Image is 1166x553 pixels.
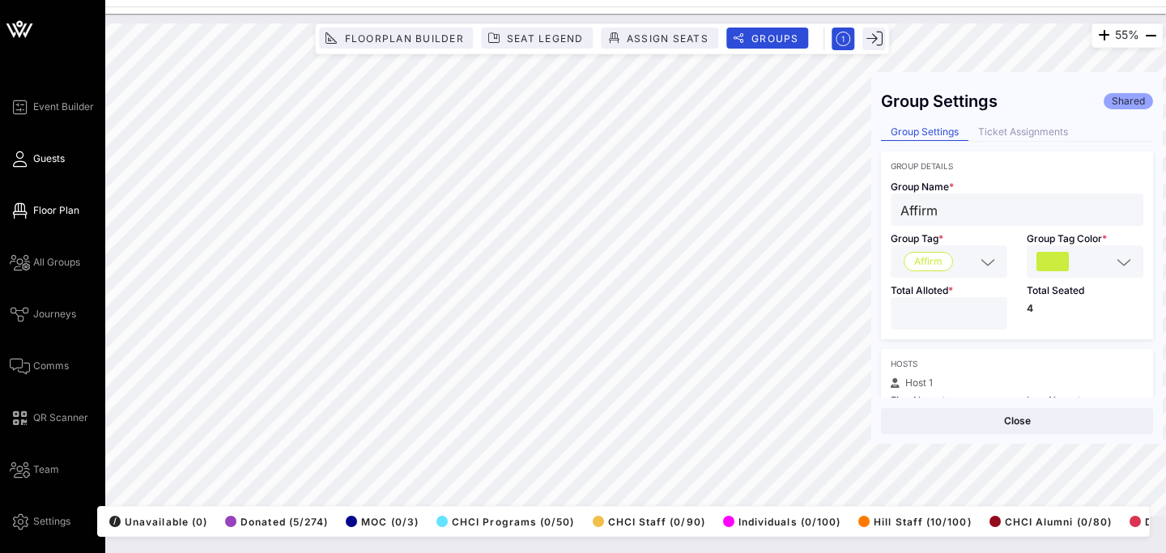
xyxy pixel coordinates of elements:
p: 4 [1027,304,1143,313]
span: Hill Staff (10/100) [858,516,971,528]
span: Unavailable (0) [109,516,207,528]
span: Group Tag Color [1027,232,1107,245]
a: Guests [10,149,65,168]
div: Group Details [891,161,1143,171]
span: Seat Legend [506,32,584,45]
span: QR Scanner [33,410,88,425]
span: Host 1 [905,376,933,389]
button: CHCI Staff (0/90) [588,510,705,533]
a: Event Builder [10,97,94,117]
button: CHCI Alumni (0/80) [985,510,1112,533]
span: Individuals (0/100) [723,516,840,528]
button: Groups [726,28,809,49]
span: Group Name [891,181,954,193]
a: Journeys [10,304,76,324]
span: Total Seated [1027,284,1084,296]
span: Groups [751,32,799,45]
div: Ticket Assignments [968,124,1078,141]
div: / [109,516,121,527]
span: Total Alloted [891,284,953,296]
span: All Groups [33,255,80,270]
a: Comms [10,356,69,376]
a: Settings [10,512,70,531]
span: CHCI Staff (0/90) [593,516,705,528]
div: Group Settings [881,91,998,111]
button: Hill Staff (10/100) [853,510,971,533]
span: Group Tag [891,232,943,245]
div: Hosts [891,359,1143,368]
span: CHCI Programs (0/50) [436,516,575,528]
span: Floorplan Builder [343,32,463,45]
span: Last Name [1027,394,1081,406]
span: Event Builder [33,100,94,114]
button: CHCI Programs (0/50) [432,510,575,533]
span: Guests [33,151,65,166]
span: Team [33,462,59,477]
button: Assign Seats [602,28,718,49]
button: MOC (0/3) [341,510,419,533]
button: Donated (5/274) [220,510,328,533]
div: Affirm [891,245,1007,278]
a: Team [10,460,59,479]
button: Seat Legend [482,28,594,49]
span: Affirm [914,253,943,270]
button: /Unavailable (0) [104,510,207,533]
span: MOC (0/3) [346,516,419,528]
span: Assign Seats [626,32,709,45]
button: Floorplan Builder [319,28,473,49]
span: Comms [33,359,69,373]
span: First Name [891,394,946,406]
span: Floor Plan [33,203,79,218]
button: Individuals (0/100) [718,510,840,533]
div: Shared [1104,93,1153,109]
div: 55% [1092,23,1163,48]
button: Close [881,408,1153,434]
a: All Groups [10,253,80,272]
span: CHCI Alumni (0/80) [989,516,1112,528]
a: Floor Plan [10,201,79,220]
a: QR Scanner [10,408,88,428]
span: Donated (5/274) [225,516,328,528]
span: Settings [33,514,70,529]
span: Journeys [33,307,76,321]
